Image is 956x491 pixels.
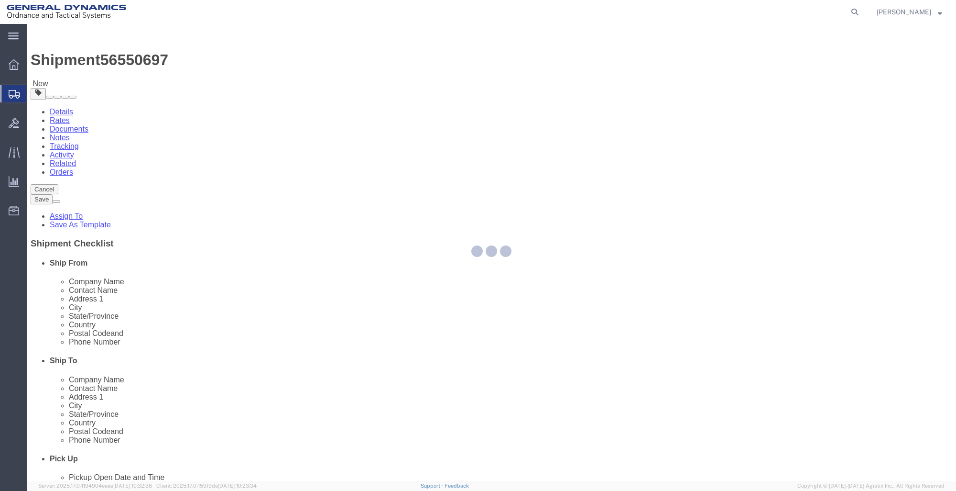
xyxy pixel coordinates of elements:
button: [PERSON_NAME] [876,6,943,18]
a: Feedback [445,483,469,489]
img: logo [7,5,126,19]
span: Client: 2025.17.0-159f9de [156,483,257,489]
span: Server: 2025.17.0-1194904eeae [38,483,152,489]
span: Copyright © [DATE]-[DATE] Agistix Inc., All Rights Reserved [797,482,945,490]
span: Sharon Dinterman [877,7,931,17]
span: [DATE] 10:23:34 [218,483,257,489]
a: Support [421,483,445,489]
span: [DATE] 10:32:38 [113,483,152,489]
